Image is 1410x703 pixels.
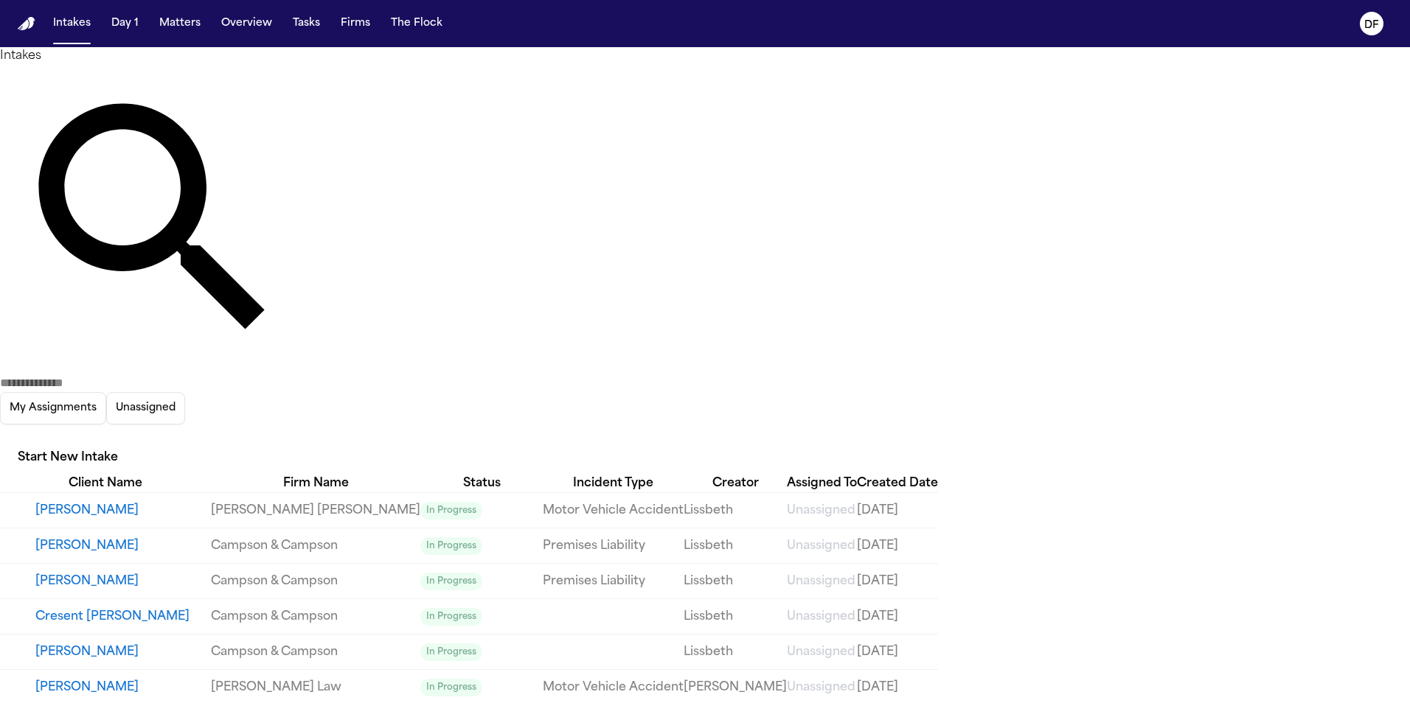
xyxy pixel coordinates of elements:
a: View details for Mekeal Gunn [543,679,684,696]
span: Unassigned [787,576,855,587]
a: View details for Luis Acosta [543,537,684,555]
a: View details for Maureen Bongo [211,573,420,590]
a: View details for Luis Acosta [857,537,938,555]
span: In Progress [420,679,482,696]
span: Unassigned [787,646,855,658]
button: The Flock [385,10,448,37]
a: View details for Jose Quinones [211,643,420,661]
a: View details for Luis Acosta [684,537,787,555]
button: Intakes [47,10,97,37]
div: Creator [684,475,787,492]
a: View details for Maureen Bongo [857,573,938,590]
a: View details for Maureen Bongo [787,573,857,590]
span: In Progress [420,608,482,626]
span: Unassigned [787,540,855,552]
div: Firm Name [211,475,420,492]
button: Overview [215,10,278,37]
button: View details for Jose Quinones [35,643,211,661]
a: View details for Mekeal Gunn [857,679,938,696]
a: View details for Mekeal Gunn [420,678,543,696]
a: View details for Angel Castro [857,502,938,520]
a: Home [18,17,35,31]
span: Unassigned [787,682,855,693]
div: Status [420,475,543,492]
button: View details for Angel Castro [35,502,211,520]
a: View details for Angel Castro [211,502,420,520]
button: Firms [335,10,376,37]
span: In Progress [420,537,482,555]
a: View details for Angel Castro [787,502,857,520]
a: View details for Mekeal Gunn [787,679,857,696]
span: In Progress [420,643,482,661]
button: View details for Maureen Bongo [35,573,211,590]
a: View details for Cresent Odom [787,608,857,626]
span: Unassigned [787,505,855,517]
a: View details for Mekeal Gunn [211,679,420,696]
a: View details for Cresent Odom [857,608,938,626]
a: View details for Cresent Odom [420,607,543,626]
a: View details for Mekeal Gunn [684,679,787,696]
div: Created Date [857,475,938,492]
a: View details for Luis Acosta [420,536,543,555]
button: Matters [153,10,206,37]
a: View details for Maureen Bongo [684,573,787,590]
button: Unassigned [106,392,185,424]
img: Finch Logo [18,17,35,31]
div: Incident Type [543,475,684,492]
span: Unassigned [787,611,855,623]
button: View details for Cresent Odom [35,608,211,626]
a: View details for Jose Quinones [857,643,938,661]
a: View details for Maureen Bongo [420,572,543,590]
span: In Progress [420,573,482,590]
a: View details for Angel Castro [420,501,543,520]
button: Day 1 [105,10,145,37]
a: View details for Jose Quinones [684,643,787,661]
a: View details for Angel Castro [543,502,684,520]
button: View details for Luis Acosta [35,537,211,555]
button: View details for Mekeal Gunn [35,679,211,696]
a: View details for Luis Acosta [787,537,857,555]
a: View details for Jose Quinones [420,643,543,661]
a: View details for Cresent Odom [211,608,420,626]
button: Tasks [287,10,326,37]
a: View details for Jose Quinones [787,643,857,661]
a: View details for Angel Castro [684,502,787,520]
span: In Progress [420,502,482,520]
a: View details for Cresent Odom [684,608,787,626]
a: View details for Maureen Bongo [543,573,684,590]
a: View details for Luis Acosta [211,537,420,555]
div: Assigned To [787,475,857,492]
